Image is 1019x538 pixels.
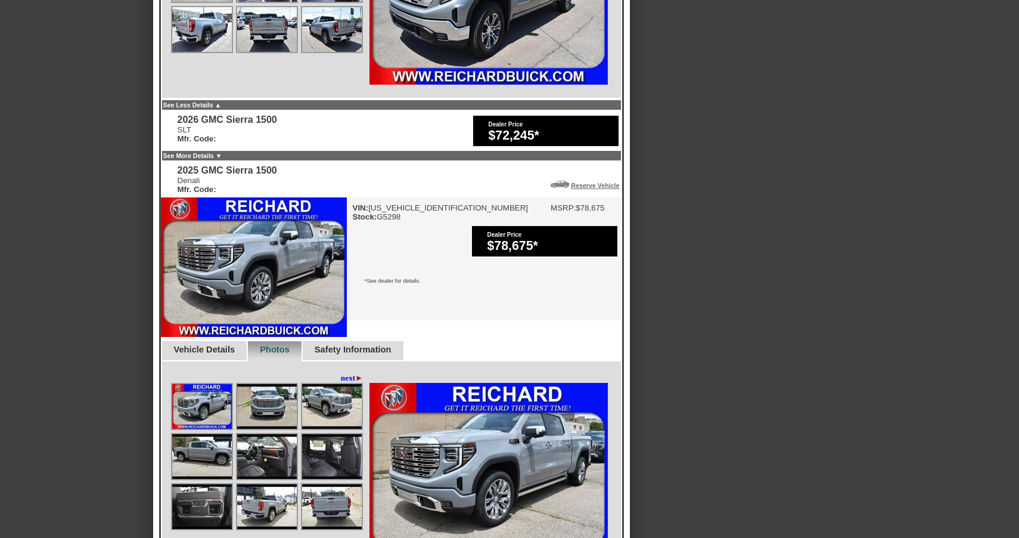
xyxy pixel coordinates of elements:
img: 2025 GMC Sierra 1500 [161,197,347,337]
span: ► [355,373,363,382]
a: Photos [260,345,290,354]
img: Image.aspx [172,434,232,479]
img: Image.aspx [237,434,297,479]
b: Mfr. Code: [178,185,216,194]
font: Dealer Price [487,231,522,238]
b: Stock: [353,212,377,221]
a: Reserve Vehicle [571,182,619,189]
div: Denali [178,176,277,194]
b: VIN: [353,203,369,212]
img: Image.aspx [302,434,362,479]
div: 2025 GMC Sierra 1500 [178,165,277,176]
a: Safety Information [315,345,392,354]
img: Image.aspx [172,484,232,529]
div: SLT [178,125,277,143]
img: Icon_ReserveVehicleCar.png [551,181,569,188]
img: Image.aspx [172,7,232,52]
div: $72,245* [489,128,613,143]
div: 2026 GMC Sierra 1500 [178,115,277,125]
img: Image.aspx [237,484,297,529]
td: MSRP: [551,203,576,212]
a: Vehicle Details [174,345,235,354]
div: *See dealer for details. [347,269,621,296]
a: See More Details ▼ [163,152,222,159]
div: $78,675* [487,239,611,253]
div: [US_VEHICLE_IDENTIFICATION_NUMBER] G5298 [353,203,529,221]
img: Image.aspx [172,384,232,429]
img: Image.aspx [302,384,362,429]
b: Mfr. Code: [178,134,216,143]
font: Dealer Price [489,121,523,128]
img: Image.aspx [302,484,362,529]
a: See Less Details ▲ [163,101,222,109]
td: $78,675 [576,203,604,212]
img: Image.aspx [237,384,297,429]
img: Image.aspx [237,7,297,52]
img: Image.aspx [302,7,362,52]
a: next► [341,373,364,383]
